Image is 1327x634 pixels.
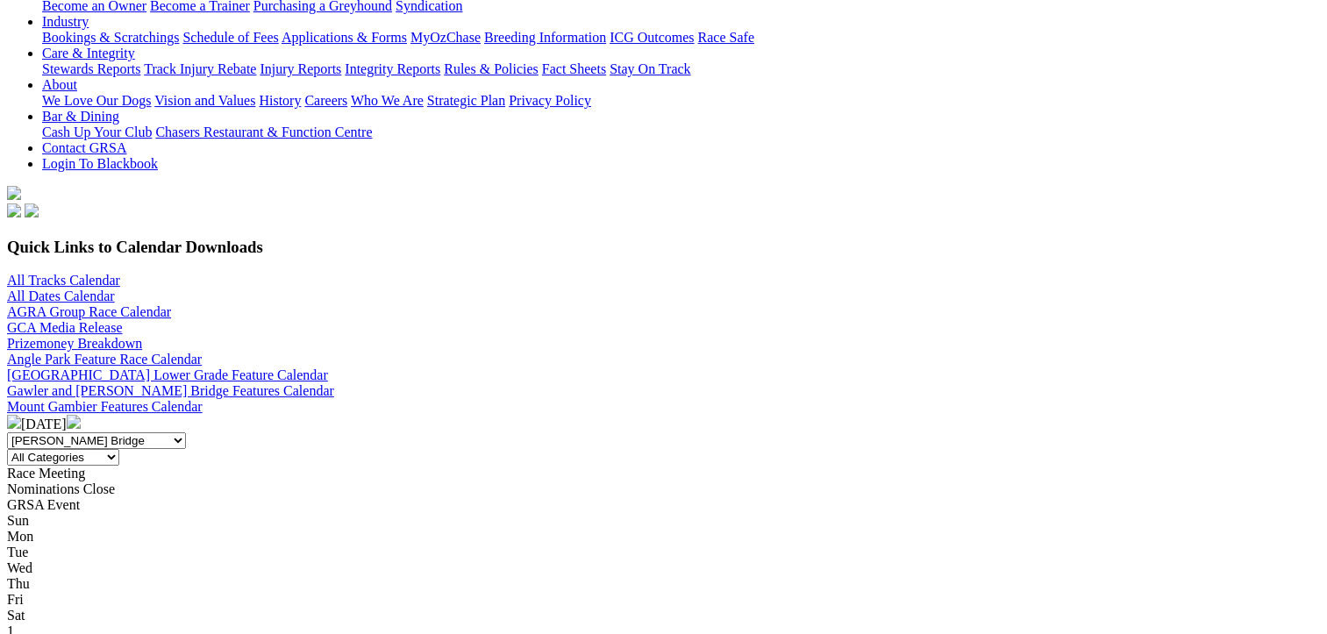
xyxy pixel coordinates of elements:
[509,93,591,108] a: Privacy Policy
[7,186,21,200] img: logo-grsa-white.png
[259,93,301,108] a: History
[7,545,1320,560] div: Tue
[7,383,334,398] a: Gawler and [PERSON_NAME] Bridge Features Calendar
[7,352,202,367] a: Angle Park Feature Race Calendar
[282,30,407,45] a: Applications & Forms
[410,30,481,45] a: MyOzChase
[154,93,255,108] a: Vision and Values
[345,61,440,76] a: Integrity Reports
[260,61,341,76] a: Injury Reports
[7,399,203,414] a: Mount Gambier Features Calendar
[42,30,179,45] a: Bookings & Scratchings
[25,203,39,217] img: twitter.svg
[42,109,119,124] a: Bar & Dining
[7,336,142,351] a: Prizemoney Breakdown
[351,93,424,108] a: Who We Are
[67,415,81,429] img: chevron-right-pager-white.svg
[7,481,1320,497] div: Nominations Close
[7,592,1320,608] div: Fri
[7,415,1320,432] div: [DATE]
[42,14,89,29] a: Industry
[7,304,171,319] a: AGRA Group Race Calendar
[42,30,1320,46] div: Industry
[7,273,120,288] a: All Tracks Calendar
[42,77,77,92] a: About
[542,61,606,76] a: Fact Sheets
[182,30,278,45] a: Schedule of Fees
[7,203,21,217] img: facebook.svg
[7,320,123,335] a: GCA Media Release
[7,367,328,382] a: [GEOGRAPHIC_DATA] Lower Grade Feature Calendar
[144,61,256,76] a: Track Injury Rebate
[484,30,606,45] a: Breeding Information
[7,289,115,303] a: All Dates Calendar
[42,46,135,61] a: Care & Integrity
[7,238,1320,257] h3: Quick Links to Calendar Downloads
[610,30,694,45] a: ICG Outcomes
[697,30,753,45] a: Race Safe
[42,125,1320,140] div: Bar & Dining
[427,93,505,108] a: Strategic Plan
[7,560,1320,576] div: Wed
[7,497,1320,513] div: GRSA Event
[7,608,1320,623] div: Sat
[7,415,21,429] img: chevron-left-pager-white.svg
[304,93,347,108] a: Careers
[7,466,1320,481] div: Race Meeting
[42,93,151,108] a: We Love Our Dogs
[42,125,152,139] a: Cash Up Your Club
[42,93,1320,109] div: About
[444,61,539,76] a: Rules & Policies
[42,61,1320,77] div: Care & Integrity
[155,125,372,139] a: Chasers Restaurant & Function Centre
[7,513,1320,529] div: Sun
[7,529,1320,545] div: Mon
[42,140,126,155] a: Contact GRSA
[42,61,140,76] a: Stewards Reports
[610,61,690,76] a: Stay On Track
[42,156,158,171] a: Login To Blackbook
[7,576,1320,592] div: Thu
